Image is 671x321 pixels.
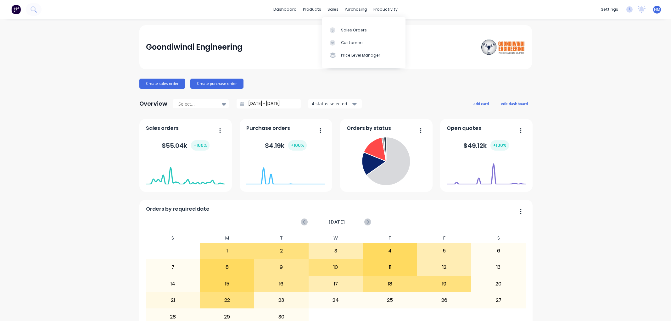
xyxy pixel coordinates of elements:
div: Customers [341,40,364,46]
div: 4 status selected [312,100,351,107]
div: 24 [309,292,363,308]
div: 9 [254,259,308,275]
span: Open quotes [447,125,481,132]
div: 13 [472,259,525,275]
span: Orders by status [347,125,391,132]
div: 6 [472,243,525,259]
div: 1 [200,243,254,259]
div: 25 [363,292,417,308]
button: Create purchase order [190,79,243,89]
div: Overview [139,97,167,110]
div: 18 [363,276,417,292]
div: F [417,234,472,243]
div: T [363,234,417,243]
img: Factory [11,5,21,14]
div: 19 [417,276,471,292]
div: purchasing [342,5,370,14]
div: settings [598,5,621,14]
span: Sales orders [146,125,179,132]
div: $ 55.04k [162,140,210,151]
div: 4 [363,243,417,259]
span: Purchase orders [246,125,290,132]
div: $ 49.12k [463,140,509,151]
div: 16 [254,276,308,292]
div: 20 [472,276,525,292]
div: productivity [370,5,401,14]
div: 17 [309,276,363,292]
div: 14 [146,276,200,292]
div: Sales Orders [341,27,367,33]
div: 5 [417,243,471,259]
div: 27 [472,292,525,308]
div: 22 [200,292,254,308]
div: Price Level Manager [341,53,380,58]
button: add card [469,99,493,108]
button: Create sales order [139,79,185,89]
div: S [471,234,526,243]
div: + 100 % [191,140,210,151]
button: 4 status selected [308,99,362,108]
div: Goondiwindi Engineering [146,41,243,53]
div: T [254,234,309,243]
div: $ 4.19k [265,140,307,151]
div: 11 [363,259,417,275]
a: dashboard [270,5,300,14]
div: 15 [200,276,254,292]
div: 3 [309,243,363,259]
div: 21 [146,292,200,308]
span: [DATE] [329,219,345,225]
div: 7 [146,259,200,275]
a: Sales Orders [322,24,405,36]
div: S [146,234,200,243]
div: + 100 % [490,140,509,151]
div: 2 [254,243,308,259]
div: M [200,234,254,243]
div: W [309,234,363,243]
span: HM [654,7,660,12]
div: 8 [200,259,254,275]
button: edit dashboard [497,99,532,108]
div: 26 [417,292,471,308]
div: + 100 % [288,140,307,151]
a: Price Level Manager [322,49,405,62]
div: sales [324,5,342,14]
div: 10 [309,259,363,275]
img: Goondiwindi Engineering [481,36,525,58]
div: 12 [417,259,471,275]
a: Customers [322,36,405,49]
div: 23 [254,292,308,308]
div: products [300,5,324,14]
